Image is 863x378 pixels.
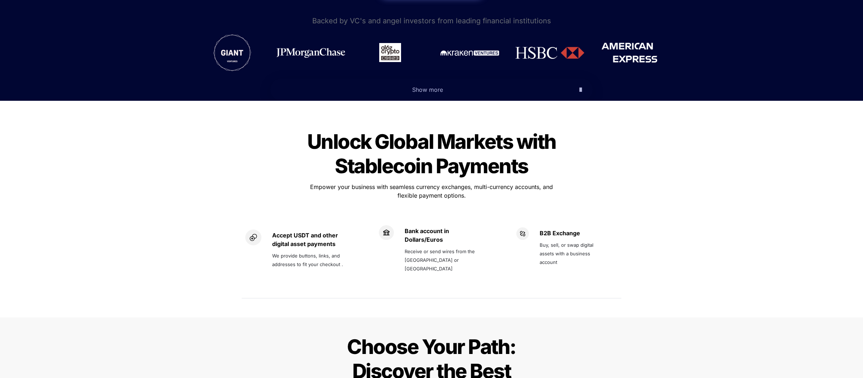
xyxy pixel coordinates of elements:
span: Backed by VC's and angel investors from leading financial institutions [312,16,551,25]
span: Unlock Global Markets with Stablecoin Payments [307,129,560,178]
strong: Accept USDT and other digital asset payments [272,232,339,247]
span: Receive or send wires from the [GEOGRAPHIC_DATA] or [GEOGRAPHIC_DATA] [405,249,476,271]
strong: B2B Exchange [540,230,580,237]
span: Empower your business with seamless currency exchanges, multi-currency accounts, and flexible pay... [310,183,555,199]
button: Show more [270,79,593,101]
span: Show more [412,86,443,93]
span: We provide buttons, links, and addresses to fit your checkout . [272,253,343,267]
strong: Bank account in Dollars/Euros [405,227,450,243]
span: Buy, sell, or swap digital assets with a business account [540,242,595,265]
